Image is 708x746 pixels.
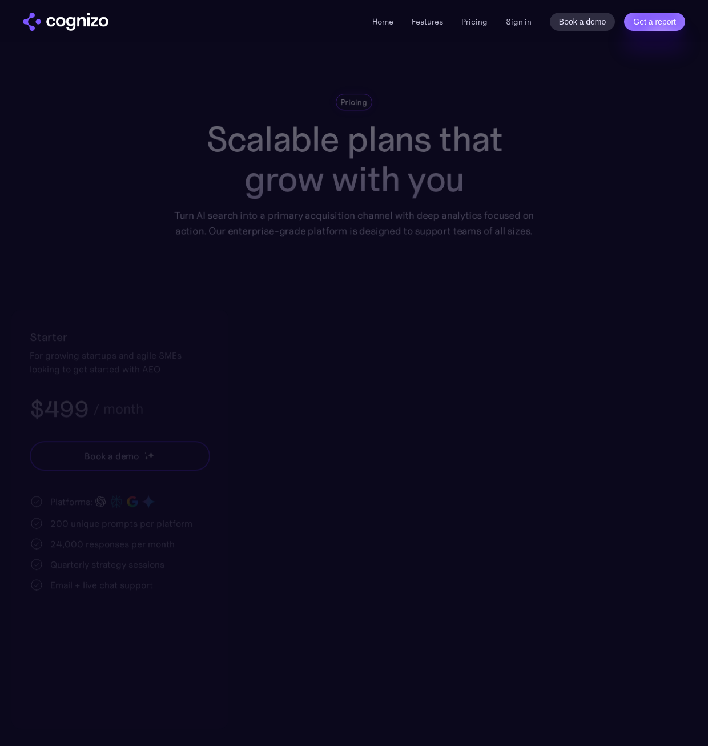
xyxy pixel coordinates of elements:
[23,13,108,31] a: home
[372,17,393,27] a: Home
[166,208,542,239] div: Turn AI search into a primary acquisition channel with deep analytics focused on action. Our ente...
[166,119,542,199] h1: Scalable plans that grow with you
[50,537,175,551] div: 24,000 responses per month
[144,452,146,454] img: star
[461,17,488,27] a: Pricing
[50,516,192,530] div: 200 unique prompts per platform
[144,456,148,460] img: star
[93,402,143,416] div: / month
[30,348,210,376] div: For growing startups and agile SMEs looking to get started with AEO
[147,451,155,459] img: star
[85,449,139,463] div: Book a demo
[50,558,164,571] div: Quarterly strategy sessions
[50,578,153,592] div: Email + live chat support
[341,97,367,107] div: Pricing
[624,13,685,31] a: Get a report
[30,441,210,471] a: Book a demostarstarstar
[30,394,88,424] h3: $499
[506,15,532,29] a: Sign in
[23,13,108,31] img: cognizo logo
[50,495,92,508] div: Platforms:
[30,328,210,346] h2: Starter
[550,13,616,31] a: Book a demo
[412,17,443,27] a: Features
